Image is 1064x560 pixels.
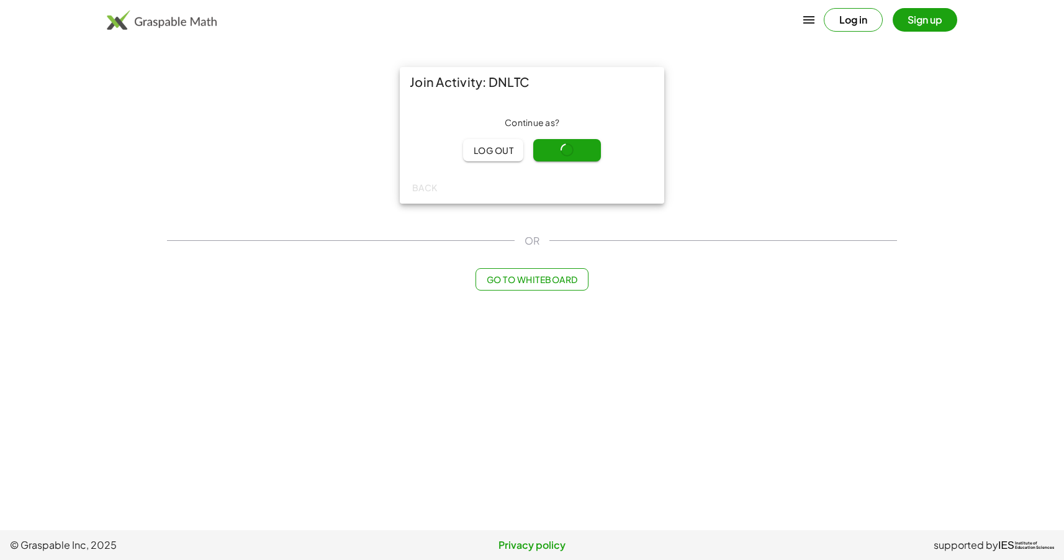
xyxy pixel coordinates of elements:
[934,538,998,553] span: supported by
[400,67,664,97] div: Join Activity: DNLTC
[893,8,957,32] button: Sign up
[998,540,1014,551] span: IES
[998,538,1054,553] a: IESInstitute ofEducation Sciences
[486,274,577,285] span: Go to Whiteboard
[410,117,654,129] div: Continue as ?
[525,233,539,248] span: OR
[358,538,706,553] a: Privacy policy
[10,538,358,553] span: © Graspable Inc, 2025
[463,139,523,161] button: Log out
[473,145,513,156] span: Log out
[824,8,883,32] button: Log in
[476,268,588,291] button: Go to Whiteboard
[1015,541,1054,550] span: Institute of Education Sciences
